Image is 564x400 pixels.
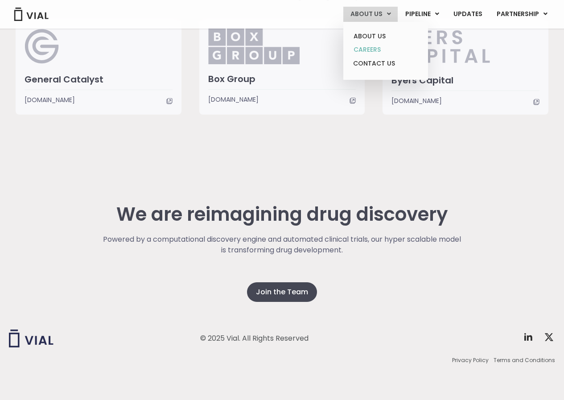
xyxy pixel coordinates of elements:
img: Box_Group.png [208,29,300,64]
div: © 2025 Vial. All Rights Reserved [200,334,309,343]
a: [DOMAIN_NAME] [391,96,539,106]
h3: General Catalyst [25,74,173,85]
a: PIPELINEMenu Toggle [398,7,446,22]
a: UPDATES [446,7,489,22]
span: Join the Team [256,287,308,297]
h2: We are reimagining drug discovery [102,204,462,225]
img: Vial Logo [13,8,49,21]
img: Byers_Capital.svg [391,29,526,64]
a: Privacy Policy [452,356,489,364]
a: Join the Team [247,282,317,302]
a: CONTACT US [346,57,424,71]
a: ABOUT USMenu Toggle [343,7,398,22]
span: [DOMAIN_NAME] [391,96,442,106]
h3: Byers Capital [391,74,539,86]
span: [DOMAIN_NAME] [25,95,75,105]
a: ABOUT US [346,29,424,43]
h3: Box Group [208,73,356,85]
img: General Catalyst Logo [25,29,60,64]
a: [DOMAIN_NAME] [208,95,356,104]
p: Powered by a computational discovery engine and automated clinical trials, our hyper scalable mod... [102,234,462,256]
a: Terms and Conditions [494,356,555,364]
a: [DOMAIN_NAME] [25,95,173,105]
span: [DOMAIN_NAME] [208,95,259,104]
a: PARTNERSHIPMenu Toggle [490,7,555,22]
img: Vial logo wih "Vial" spelled out [9,330,54,347]
a: CAREERS [346,43,424,57]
